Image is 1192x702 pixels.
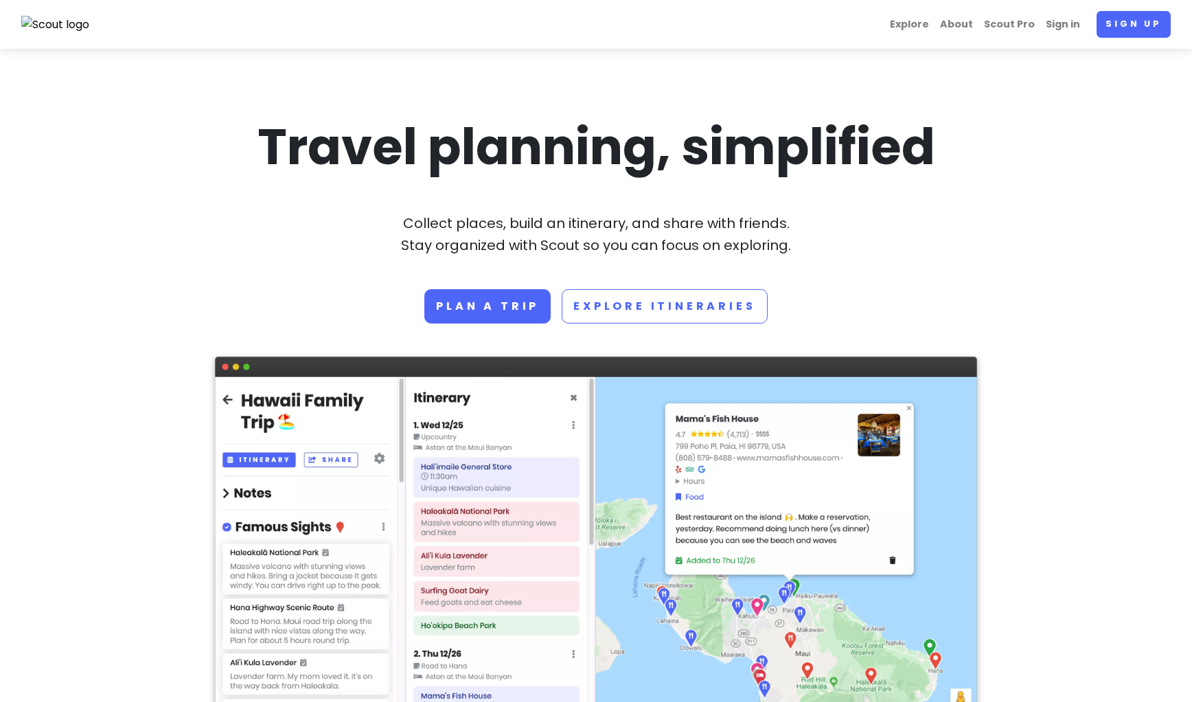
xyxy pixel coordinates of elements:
[1040,11,1086,38] a: Sign in
[215,115,977,179] h1: Travel planning, simplified
[1097,11,1171,38] a: Sign up
[935,11,978,38] a: About
[978,11,1040,38] a: Scout Pro
[562,289,767,324] a: Explore Itineraries
[884,11,935,38] a: Explore
[215,212,977,256] p: Collect places, build an itinerary, and share with friends. Stay organized with Scout so you can ...
[21,16,90,34] img: Scout logo
[424,289,551,324] a: Plan a trip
